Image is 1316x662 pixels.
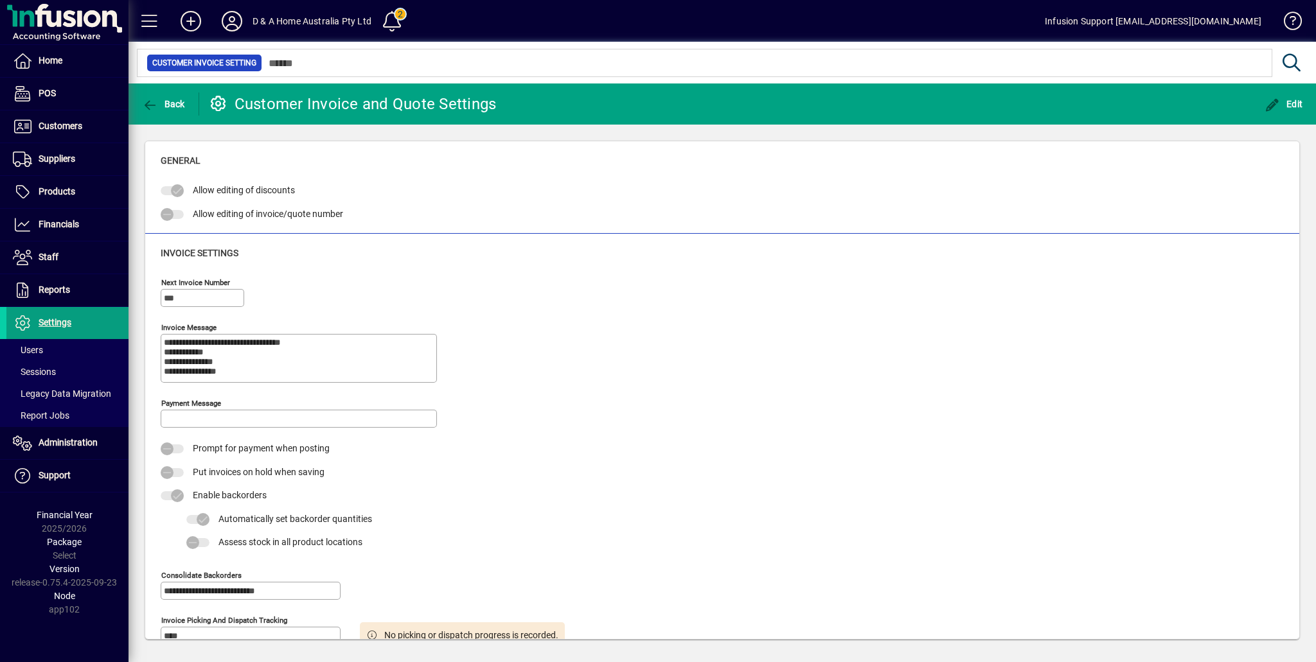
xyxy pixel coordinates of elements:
[39,88,56,98] span: POS
[6,110,129,143] a: Customers
[161,248,238,258] span: Invoice settings
[161,155,200,166] span: General
[39,437,98,448] span: Administration
[6,383,129,405] a: Legacy Data Migration
[6,427,129,459] a: Administration
[209,94,497,114] div: Customer Invoice and Quote Settings
[218,537,362,547] span: Assess stock in all product locations
[253,11,371,31] div: D & A Home Australia Pty Ltd
[6,143,129,175] a: Suppliers
[161,278,230,287] mat-label: Next invoice number
[39,317,71,327] span: Settings
[193,490,267,500] span: Enable backorders
[39,219,79,229] span: Financials
[6,339,129,361] a: Users
[211,10,253,33] button: Profile
[193,467,325,477] span: Put invoices on hold when saving
[39,153,75,164] span: Suppliers
[161,399,221,408] mat-label: Payment Message
[161,615,287,624] mat-label: Invoice Picking and Dispatch Tracking
[37,510,93,520] span: Financial Year
[1261,92,1306,116] button: Edit
[161,323,217,332] mat-label: Invoice Message
[39,252,58,262] span: Staff
[6,241,129,274] a: Staff
[193,443,330,453] span: Prompt for payment when posting
[6,209,129,241] a: Financials
[6,274,129,306] a: Reports
[1045,11,1261,31] div: Infusion Support [EMAIL_ADDRESS][DOMAIN_NAME]
[39,55,62,65] span: Home
[170,10,211,33] button: Add
[193,185,295,195] span: Allow editing of discounts
[6,405,129,426] a: Report Jobs
[152,57,256,69] span: Customer Invoice Setting
[161,570,242,579] mat-label: Consolidate backorders
[13,345,43,355] span: Users
[39,470,71,480] span: Support
[13,388,111,399] span: Legacy Data Migration
[384,629,558,642] div: No picking or dispatch progress is recorded.
[193,209,343,219] span: Allow editing of invoice/quote number
[142,99,185,109] span: Back
[6,45,129,77] a: Home
[13,410,69,421] span: Report Jobs
[129,92,199,116] app-page-header-button: Back
[13,367,56,377] span: Sessions
[6,78,129,110] a: POS
[6,460,129,492] a: Support
[6,176,129,208] a: Products
[39,284,70,295] span: Reports
[1265,99,1303,109] span: Edit
[6,361,129,383] a: Sessions
[54,591,75,601] span: Node
[39,121,82,131] span: Customers
[39,186,75,196] span: Products
[139,92,188,116] button: Back
[49,564,80,574] span: Version
[218,514,372,524] span: Automatically set backorder quantities
[1274,3,1300,44] a: Knowledge Base
[47,537,82,547] span: Package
